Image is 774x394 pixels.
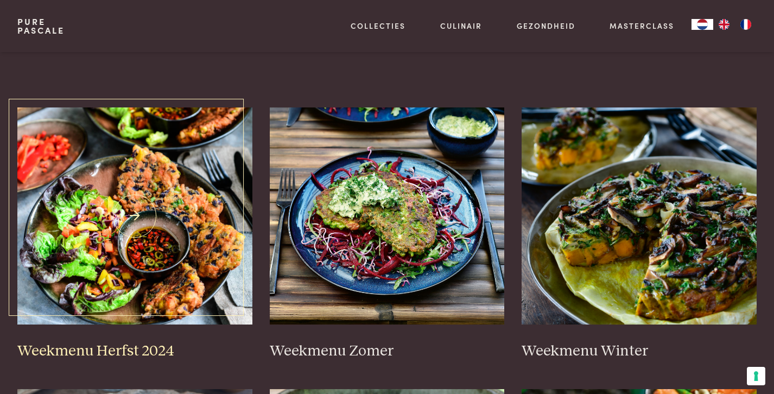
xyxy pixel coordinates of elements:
a: Weekmenu Zomer Weekmenu Zomer [270,107,505,360]
a: NL [691,19,713,30]
button: Uw voorkeuren voor toestemming voor trackingtechnologieën [747,367,765,385]
a: Culinair [440,20,482,31]
h3: Weekmenu Zomer [270,342,505,361]
a: PurePascale [17,17,65,35]
ul: Language list [713,19,757,30]
a: Gezondheid [517,20,575,31]
h3: Weekmenu Winter [522,342,757,361]
a: Collecties [351,20,405,31]
div: Language [691,19,713,30]
a: Weekmenu Winter Weekmenu Winter [522,107,757,360]
aside: Language selected: Nederlands [691,19,757,30]
a: EN [713,19,735,30]
a: FR [735,19,757,30]
a: Masterclass [610,20,674,31]
h3: Weekmenu Herfst 2024 [17,342,252,361]
img: Weekmenu Herfst 2024 [17,107,252,325]
img: Weekmenu Zomer [270,107,505,325]
a: Weekmenu Herfst 2024 Weekmenu Herfst 2024 [17,107,252,360]
img: Weekmenu Winter [522,107,757,325]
